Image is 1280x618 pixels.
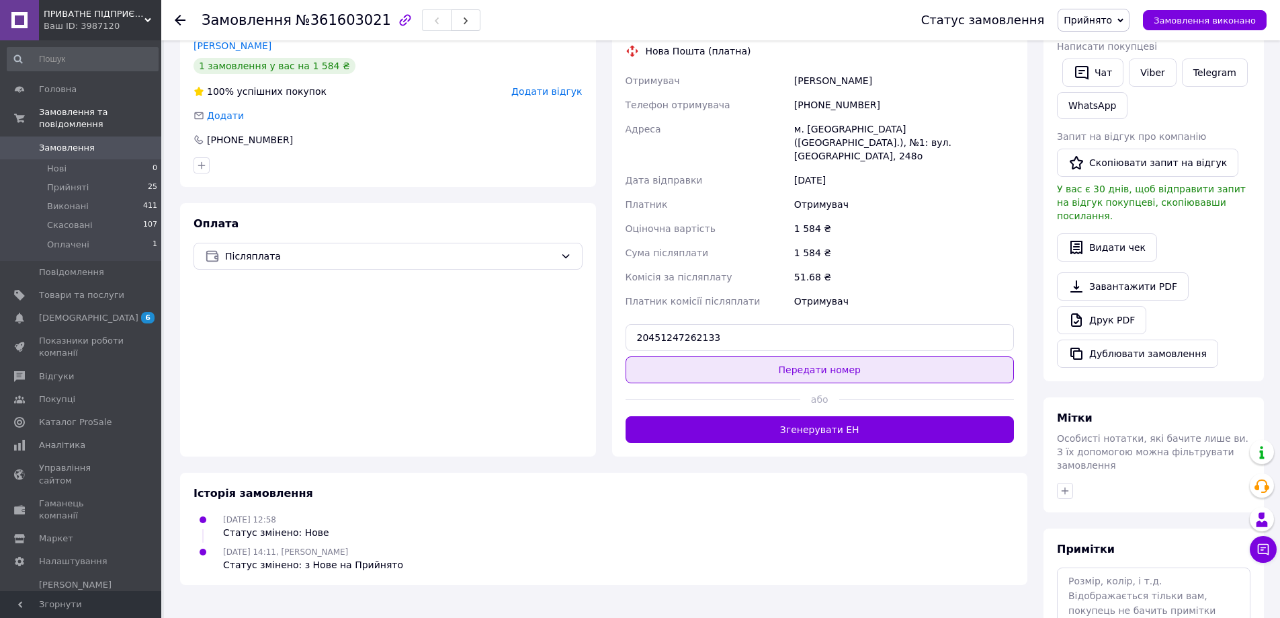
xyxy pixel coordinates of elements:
[1064,15,1112,26] span: Прийнято
[47,200,89,213] span: Виконані
[1129,59,1176,87] a: Viber
[792,192,1017,217] div: Отримувач
[202,12,292,28] span: Замовлення
[44,20,161,32] div: Ваш ID: 3987120
[626,324,1015,351] input: Номер експрес-накладної
[626,175,703,186] span: Дата відправки
[626,100,730,110] span: Телефон отримувача
[39,312,138,324] span: [DEMOGRAPHIC_DATA]
[626,199,668,210] span: Платник
[626,75,680,86] span: Отримувач
[792,289,1017,313] div: Отримувач
[141,312,155,323] span: 6
[1057,412,1093,424] span: Мітки
[1057,92,1127,119] a: WhatsApp
[626,223,716,234] span: Оціночна вартість
[1057,340,1218,368] button: Дублювати замовлення
[39,142,95,154] span: Замовлення
[47,239,89,251] span: Оплачені
[1154,15,1256,26] span: Замовлення виконано
[1250,536,1277,563] button: Чат з покупцем
[39,83,77,95] span: Головна
[223,515,276,525] span: [DATE] 12:58
[194,40,271,51] a: [PERSON_NAME]
[1057,272,1189,301] a: Завантажити PDF
[792,241,1017,265] div: 1 584 ₴
[39,462,124,486] span: Управління сайтом
[194,487,313,500] span: Історія замовлення
[194,85,327,98] div: успішних покупок
[39,416,112,428] span: Каталог ProSale
[223,526,329,539] div: Статус змінено: Нове
[626,356,1015,383] button: Передати номер
[153,239,157,251] span: 1
[296,12,391,28] span: №361603021
[7,47,159,71] input: Пошук
[511,86,582,97] span: Додати відгук
[792,168,1017,192] div: [DATE]
[39,533,73,545] span: Маркет
[223,547,348,557] span: [DATE] 14:11, [PERSON_NAME]
[39,266,104,278] span: Повідомлення
[626,272,732,282] span: Комісія за післяплату
[626,247,709,258] span: Сума післяплати
[39,393,75,405] span: Покупці
[47,219,93,231] span: Скасовані
[148,182,157,194] span: 25
[39,498,124,522] span: Гаманець компанії
[1057,41,1157,52] span: Написати покупцеві
[1143,10,1267,30] button: Замовлення виконано
[223,558,403,572] div: Статус змінено: з Нове на Прийнято
[1182,59,1248,87] a: Telegram
[792,217,1017,241] div: 1 584 ₴
[206,133,294,147] div: [PHONE_NUMBER]
[792,117,1017,168] div: м. [GEOGRAPHIC_DATA] ([GEOGRAPHIC_DATA].), №1: вул. [GEOGRAPHIC_DATA], 248о
[207,110,244,121] span: Додати
[792,69,1017,93] div: [PERSON_NAME]
[1057,233,1157,262] button: Видати чек
[1057,433,1248,471] span: Особисті нотатки, які бачите лише ви. З їх допомогою можна фільтрувати замовлення
[39,439,85,451] span: Аналітика
[921,13,1045,27] div: Статус замовлення
[1057,306,1146,334] a: Друк PDF
[207,86,234,97] span: 100%
[626,296,761,307] span: Платник комісії післяплати
[47,182,89,194] span: Прийняті
[39,371,74,383] span: Відгуки
[39,106,161,130] span: Замовлення та повідомлення
[39,289,124,301] span: Товари та послуги
[792,93,1017,117] div: [PHONE_NUMBER]
[175,13,185,27] div: Повернутися назад
[44,8,144,20] span: ПРИВАТНЕ ПІДПРИЄМСТВО АГРОТЕХПОСТАЧ ПЛЮС
[39,579,124,616] span: [PERSON_NAME] та рахунки
[194,217,239,230] span: Оплата
[194,58,355,74] div: 1 замовлення у вас на 1 584 ₴
[143,219,157,231] span: 107
[792,265,1017,289] div: 51.68 ₴
[1062,59,1123,87] button: Чат
[642,44,755,58] div: Нова Пошта (платна)
[626,416,1015,443] button: Згенерувати ЕН
[1057,184,1246,221] span: У вас є 30 днів, щоб відправити запит на відгук покупцеві, скопіювавши посилання.
[1057,131,1206,142] span: Запит на відгук про компанію
[47,163,67,175] span: Нові
[225,249,555,264] span: Післяплата
[153,163,157,175] span: 0
[143,200,157,213] span: 411
[39,335,124,359] span: Показники роботи компанії
[626,124,661,134] span: Адреса
[39,555,108,568] span: Налаштування
[1057,149,1238,177] button: Скопіювати запит на відгук
[800,393,839,406] span: або
[1057,543,1115,555] span: Примітки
